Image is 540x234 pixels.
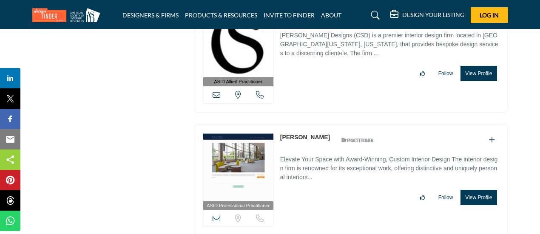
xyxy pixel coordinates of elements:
[203,133,273,210] a: ASID Professional Practitioner
[415,66,431,81] button: Like listing
[321,11,341,19] a: ABOUT
[433,190,459,205] button: Follow
[280,26,499,59] a: [PERSON_NAME] Designs (CSD) is a premier interior design firm located in [GEOGRAPHIC_DATA][US_STA...
[280,31,499,59] p: [PERSON_NAME] Designs (CSD) is a premier interior design firm located in [GEOGRAPHIC_DATA][US_STA...
[338,135,376,146] img: ASID Qualified Practitioners Badge Icon
[214,78,262,85] span: ASID Allied Practitioner
[471,7,508,23] button: Log In
[363,8,385,22] a: Search
[433,66,459,81] button: Follow
[280,155,499,183] p: Elevate Your Space with Award-Winning, Custom Interior Design The interior design firm is renowne...
[390,10,464,20] div: DESIGN YOUR LISTING
[460,66,497,81] button: View Profile
[280,150,499,183] a: Elevate Your Space with Award-Winning, Custom Interior Design The interior design firm is renowne...
[480,11,499,19] span: Log In
[489,136,495,144] a: Add To List
[203,9,273,77] img: Courtney Sempliner
[122,11,179,19] a: DESIGNERS & FIRMS
[207,202,270,209] span: ASID Professional Practitioner
[185,11,257,19] a: PRODUCTS & RESOURCES
[280,134,330,141] a: [PERSON_NAME]
[203,9,273,86] a: ASID Allied Practitioner
[32,8,105,22] img: Site Logo
[402,11,464,19] h5: DESIGN YOUR LISTING
[203,133,273,201] img: Danielle Moses
[415,190,431,205] button: Like listing
[264,11,315,19] a: INVITE TO FINDER
[460,190,497,205] button: View Profile
[280,133,330,142] p: Danielle Moses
